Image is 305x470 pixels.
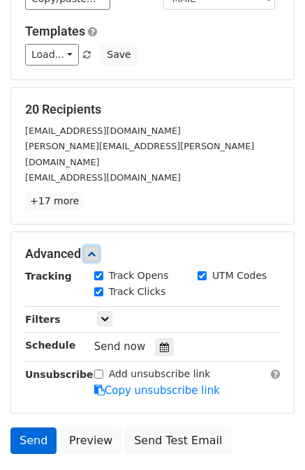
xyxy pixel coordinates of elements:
strong: Filters [25,314,61,325]
span: Send now [94,340,146,353]
h5: Advanced [25,246,280,261]
button: Save [101,44,137,66]
a: Send Test Email [125,427,231,454]
label: Track Clicks [109,285,166,299]
strong: Unsubscribe [25,369,94,380]
small: [EMAIL_ADDRESS][DOMAIN_NAME] [25,172,181,183]
strong: Schedule [25,340,75,351]
a: +17 more [25,192,84,210]
strong: Tracking [25,271,72,282]
small: [PERSON_NAME][EMAIL_ADDRESS][PERSON_NAME][DOMAIN_NAME] [25,141,254,167]
a: Templates [25,24,85,38]
a: Copy unsubscribe link [94,384,220,397]
h5: 20 Recipients [25,102,280,117]
div: Widget de chat [235,403,305,470]
label: Track Opens [109,268,169,283]
a: Load... [25,44,79,66]
small: [EMAIL_ADDRESS][DOMAIN_NAME] [25,126,181,136]
label: UTM Codes [212,268,267,283]
iframe: Chat Widget [235,403,305,470]
a: Preview [60,427,121,454]
a: Send [10,427,57,454]
label: Add unsubscribe link [109,367,211,381]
